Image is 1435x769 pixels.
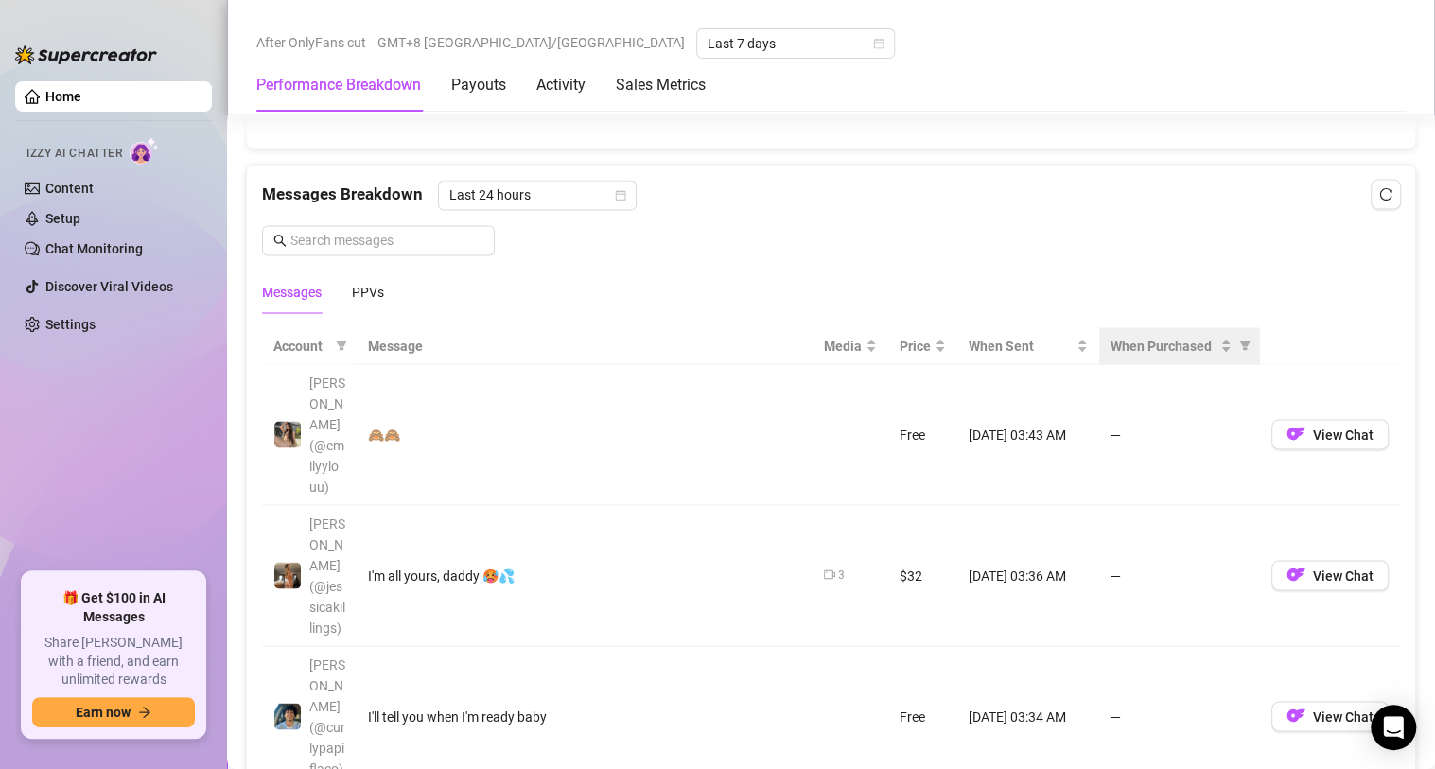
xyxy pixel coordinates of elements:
[76,705,131,720] span: Earn now
[1271,712,1389,727] a: OFView Chat
[957,364,1099,505] td: [DATE] 03:43 AM
[336,340,347,351] span: filter
[873,38,884,49] span: calendar
[1271,419,1389,449] button: OFView Chat
[256,74,421,96] div: Performance Breakdown
[1239,340,1251,351] span: filter
[45,89,81,104] a: Home
[45,211,80,226] a: Setup
[1099,327,1260,364] th: When Purchased
[32,589,195,626] span: 🎁 Get $100 in AI Messages
[32,634,195,690] span: Share [PERSON_NAME] with a friend, and earn unlimited rewards
[888,364,957,505] td: Free
[309,375,345,494] span: [PERSON_NAME] (@emilyylouu)
[45,241,143,256] a: Chat Monitoring
[1286,706,1305,725] img: OF
[368,424,801,445] div: 🙈🙈
[352,282,384,303] div: PPVs
[1371,705,1416,750] div: Open Intercom Messenger
[1271,430,1389,446] a: OFView Chat
[309,516,345,635] span: [PERSON_NAME] (@jessicakillings)
[888,327,957,364] th: Price
[262,180,1400,210] div: Messages Breakdown
[274,562,301,588] img: Jessica (@jessicakillings)
[256,28,366,57] span: After OnlyFans cut
[262,282,322,303] div: Messages
[368,706,801,726] div: I'll tell you when I'm ready baby
[377,28,685,57] span: GMT+8 [GEOGRAPHIC_DATA]/[GEOGRAPHIC_DATA]
[45,279,173,294] a: Discover Viral Videos
[957,327,1099,364] th: When Sent
[824,568,835,580] span: video-camera
[26,145,122,163] span: Izzy AI Chatter
[45,181,94,196] a: Content
[813,327,888,364] th: Media
[838,566,845,584] div: 3
[957,505,1099,646] td: [DATE] 03:36 AM
[45,317,96,332] a: Settings
[449,181,625,209] span: Last 24 hours
[1379,187,1392,201] span: reload
[273,335,328,356] span: Account
[969,335,1073,356] span: When Sent
[357,327,813,364] th: Message
[290,230,483,251] input: Search messages
[130,137,159,165] img: AI Chatter
[15,45,157,64] img: logo-BBDzfeDw.svg
[1286,565,1305,584] img: OF
[274,703,301,729] img: Elijah (@curlypapiflaco)
[1099,505,1260,646] td: —
[274,421,301,447] img: emilylou (@emilyylouu)
[32,697,195,727] button: Earn nowarrow-right
[1271,560,1389,590] button: OFView Chat
[900,335,931,356] span: Price
[615,189,626,201] span: calendar
[536,74,586,96] div: Activity
[1286,424,1305,443] img: OF
[332,331,351,359] span: filter
[1111,335,1216,356] span: When Purchased
[1313,427,1374,442] span: View Chat
[138,706,151,719] span: arrow-right
[451,74,506,96] div: Payouts
[708,29,884,58] span: Last 7 days
[824,335,862,356] span: Media
[1313,568,1374,583] span: View Chat
[1235,331,1254,359] span: filter
[888,505,957,646] td: $32
[616,74,706,96] div: Sales Metrics
[1313,708,1374,724] span: View Chat
[1271,571,1389,586] a: OFView Chat
[273,234,287,247] span: search
[1271,701,1389,731] button: OFView Chat
[368,565,801,585] div: I'm all yours, daddy 🥵💦
[1099,364,1260,505] td: —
